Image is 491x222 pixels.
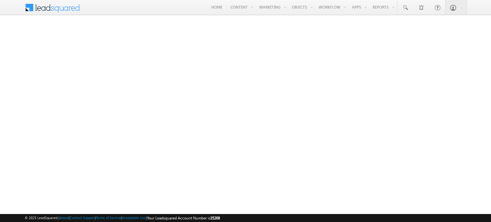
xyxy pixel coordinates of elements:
span: 35268 [210,216,220,220]
span: © 2025 LeadSquared | | | | | [25,215,220,221]
a: Contact Support [70,216,95,220]
a: About [59,216,69,220]
a: Terms of Service [96,216,121,220]
a: Acceptable Use [122,216,146,220]
span: Your Leadsquared Account Number is [147,216,220,220]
